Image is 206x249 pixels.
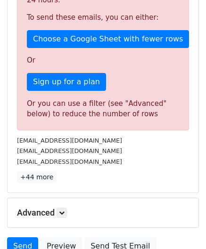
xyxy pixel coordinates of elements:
a: Choose a Google Sheet with fewer rows [27,30,189,48]
small: [EMAIL_ADDRESS][DOMAIN_NAME] [17,147,122,154]
a: Sign up for a plan [27,73,106,91]
a: +44 more [17,171,57,183]
iframe: Chat Widget [159,204,206,249]
p: Or [27,56,179,65]
small: [EMAIL_ADDRESS][DOMAIN_NAME] [17,137,122,144]
p: To send these emails, you can either: [27,13,179,23]
small: [EMAIL_ADDRESS][DOMAIN_NAME] [17,158,122,165]
div: Or you can use a filter (see "Advanced" below) to reduce the number of rows [27,98,179,120]
h5: Advanced [17,208,189,218]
